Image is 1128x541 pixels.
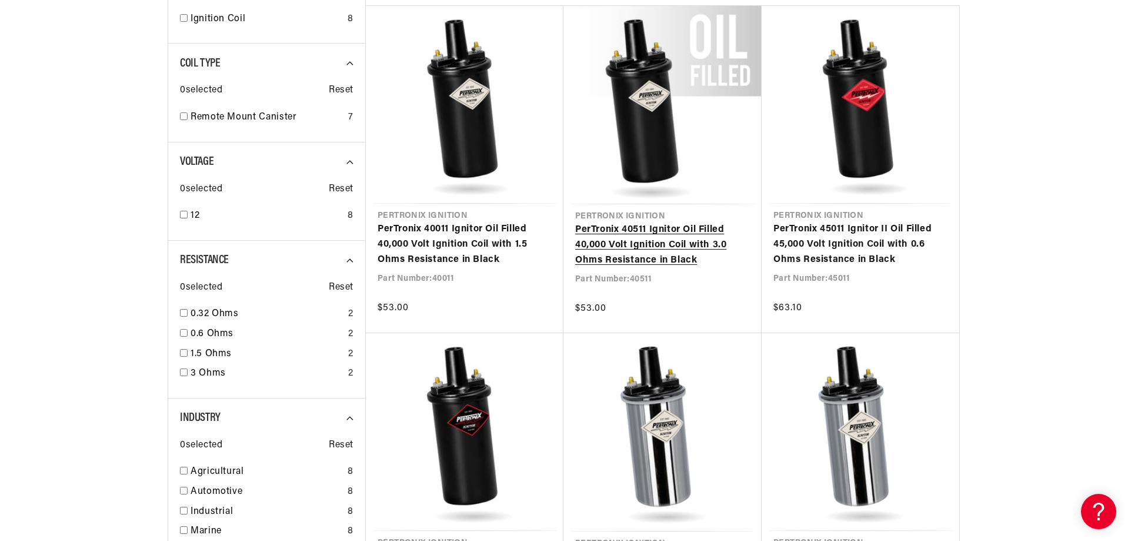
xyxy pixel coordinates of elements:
a: 0.6 Ohms [191,327,343,342]
div: 8 [348,12,353,27]
a: Marine [191,524,343,539]
div: 7 [348,110,353,125]
span: Industry [180,412,221,424]
a: 12 [191,208,343,224]
span: Reset [329,182,353,197]
span: Voltage [180,156,213,168]
span: 0 selected [180,182,222,197]
span: Coil Type [180,58,220,69]
a: 3 Ohms [191,366,343,381]
div: 2 [348,366,353,381]
div: 2 [348,327,353,342]
a: Remote Mount Canister [191,110,343,125]
a: 0.32 Ohms [191,307,343,322]
span: 0 selected [180,280,222,296]
div: 2 [348,307,353,322]
a: Agricultural [191,464,343,480]
a: Industrial [191,505,343,520]
a: PerTronix 45011 Ignitor II Oil Filled 45,000 Volt Ignition Coil with 0.6 Ohms Resistance in Black [773,222,947,267]
a: Ignition Coil [191,12,343,27]
a: PerTronix 40511 Ignitor Oil Filled 40,000 Volt Ignition Coil with 3.0 Ohms Resistance in Black [575,223,750,268]
span: Resistance [180,254,229,266]
span: Reset [329,280,353,296]
span: Reset [329,438,353,453]
span: Reset [329,83,353,98]
div: 8 [348,464,353,480]
span: 0 selected [180,83,222,98]
div: 2 [348,347,353,362]
span: 0 selected [180,438,222,453]
div: 8 [348,208,353,224]
a: PerTronix 40011 Ignitor Oil Filled 40,000 Volt Ignition Coil with 1.5 Ohms Resistance in Black [378,222,552,267]
a: Automotive [191,484,343,500]
a: 1.5 Ohms [191,347,343,362]
div: 8 [348,484,353,500]
div: 8 [348,505,353,520]
div: 8 [348,524,353,539]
